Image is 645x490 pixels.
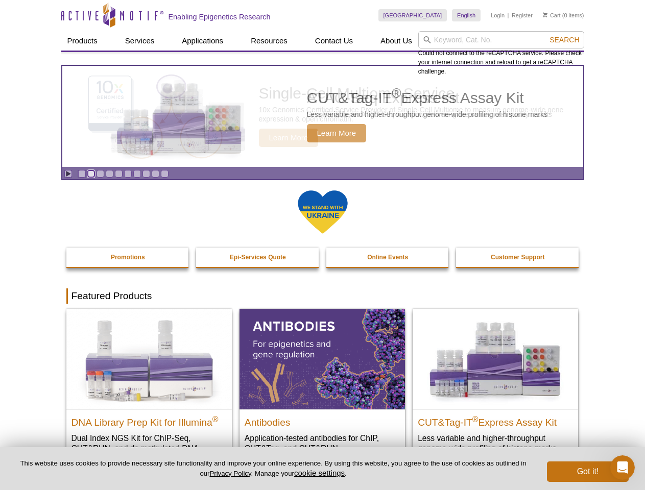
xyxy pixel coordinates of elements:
[115,170,123,178] a: Go to slide 5
[95,60,264,173] img: CUT&Tag-IT Express Assay Kit
[309,31,359,51] a: Contact Us
[119,31,161,51] a: Services
[307,124,367,142] span: Learn More
[456,248,580,267] a: Customer Support
[508,9,509,21] li: |
[307,110,548,119] p: Less variable and higher-throughput genome-wide profiling of histone marks
[161,170,169,178] a: Go to slide 10
[196,248,320,267] a: Epi-Services Quote
[142,170,150,178] a: Go to slide 8
[61,31,104,51] a: Products
[550,36,579,44] span: Search
[307,90,548,106] h2: CUT&Tag-IT Express Assay Kit
[546,35,582,44] button: Search
[413,309,578,409] img: CUT&Tag-IT® Express Assay Kit
[413,309,578,463] a: CUT&Tag-IT® Express Assay Kit CUT&Tag-IT®Express Assay Kit Less variable and higher-throughput ge...
[418,31,584,48] input: Keyword, Cat. No.
[367,254,408,261] strong: Online Events
[491,12,505,19] a: Login
[297,189,348,235] img: We Stand With Ukraine
[16,459,530,478] p: This website uses cookies to provide necessary site functionality and improve your online experie...
[245,412,400,428] h2: Antibodies
[111,254,145,261] strong: Promotions
[245,31,294,51] a: Resources
[245,433,400,454] p: Application-tested antibodies for ChIP, CUT&Tag, and CUT&RUN.
[97,170,104,178] a: Go to slide 3
[512,12,533,19] a: Register
[378,9,447,21] a: [GEOGRAPHIC_DATA]
[62,66,583,167] a: CUT&Tag-IT Express Assay Kit CUT&Tag-IT®Express Assay Kit Less variable and higher-throughput gen...
[543,12,561,19] a: Cart
[64,170,72,178] a: Toggle autoplay
[78,170,86,178] a: Go to slide 1
[133,170,141,178] a: Go to slide 7
[169,12,271,21] h2: Enabling Epigenetics Research
[374,31,418,51] a: About Us
[71,433,227,464] p: Dual Index NGS Kit for ChIP-Seq, CUT&RUN, and ds methylated DNA assays.
[66,309,232,409] img: DNA Library Prep Kit for Illumina
[392,86,401,100] sup: ®
[472,414,479,423] sup: ®
[418,412,573,428] h2: CUT&Tag-IT Express Assay Kit
[209,470,251,477] a: Privacy Policy
[452,9,481,21] a: English
[152,170,159,178] a: Go to slide 9
[71,412,227,428] h2: DNA Library Prep Kit for Illumina
[124,170,132,178] a: Go to slide 6
[240,309,405,409] img: All Antibodies
[62,66,583,167] article: CUT&Tag-IT Express Assay Kit
[87,170,95,178] a: Go to slide 2
[294,469,345,477] button: cookie settings
[230,254,286,261] strong: Epi-Services Quote
[418,433,573,454] p: Less variable and higher-throughput genome-wide profiling of histone marks​.
[212,414,219,423] sup: ®
[240,309,405,463] a: All Antibodies Antibodies Application-tested antibodies for ChIP, CUT&Tag, and CUT&RUN.
[418,31,584,76] div: Could not connect to the reCAPTCHA service. Please check your internet connection and reload to g...
[547,461,629,482] button: Got it!
[66,288,579,304] h2: Featured Products
[543,12,547,17] img: Your Cart
[543,9,584,21] li: (0 items)
[66,248,190,267] a: Promotions
[106,170,113,178] a: Go to slide 4
[176,31,229,51] a: Applications
[610,455,635,480] iframe: Intercom live chat
[491,254,544,261] strong: Customer Support
[66,309,232,474] a: DNA Library Prep Kit for Illumina DNA Library Prep Kit for Illumina® Dual Index NGS Kit for ChIP-...
[326,248,450,267] a: Online Events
